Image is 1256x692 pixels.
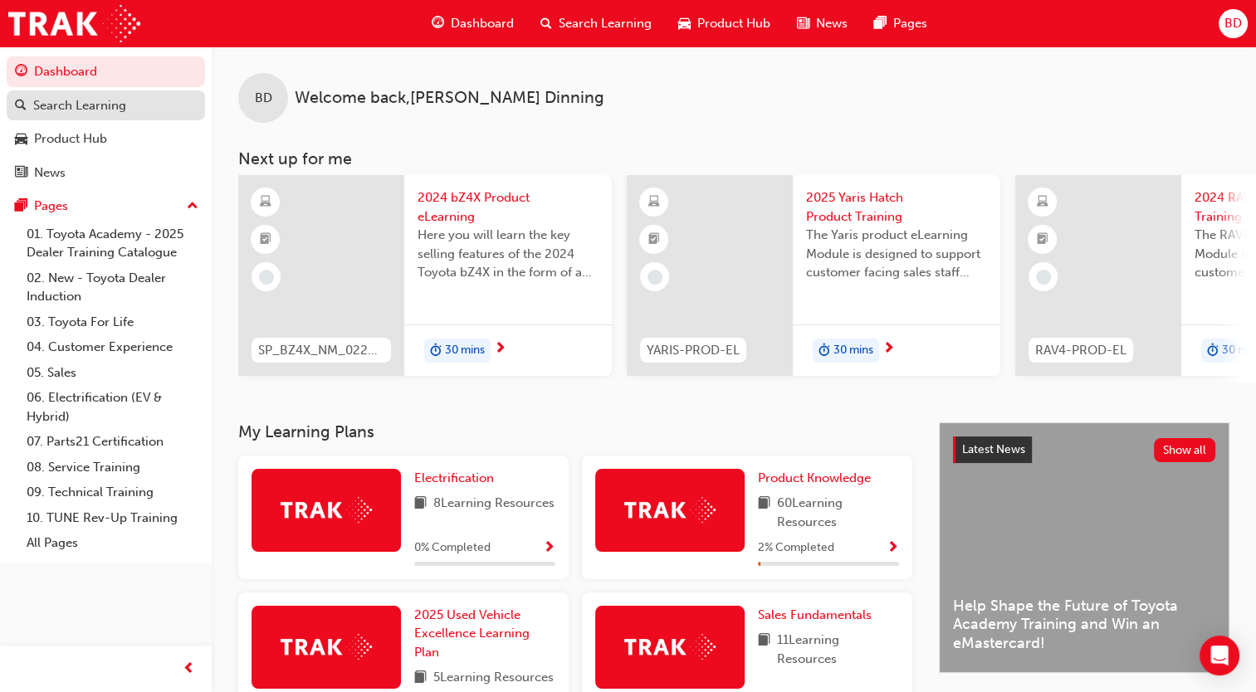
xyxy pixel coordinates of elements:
span: Latest News [962,442,1025,456]
span: Product Knowledge [758,470,871,485]
span: learningRecordVerb_NONE-icon [259,270,274,285]
button: Show Progress [887,538,899,558]
span: learningResourceType_ELEARNING-icon [260,192,271,213]
span: prev-icon [183,659,195,680]
a: 04. Customer Experience [20,334,205,360]
button: Pages [7,191,205,222]
span: book-icon [414,668,427,689]
span: book-icon [414,494,427,514]
span: 0 % Completed [414,538,491,558]
a: SP_BZ4X_NM_0224_EL012024 bZ4X Product eLearningHere you will learn the key selling features of th... [238,175,612,376]
button: BD [1219,9,1248,38]
button: Show all [1154,438,1216,462]
span: 2 % Completed [758,538,834,558]
span: news-icon [797,13,809,34]
a: 08. Service Training [20,455,205,480]
span: 30 mins [833,341,873,360]
a: YARIS-PROD-EL2025 Yaris Hatch Product TrainingThe Yaris product eLearning Module is designed to s... [627,175,1000,376]
span: learningResourceType_ELEARNING-icon [1037,192,1048,213]
span: Electrification [414,470,494,485]
a: Product Hub [7,124,205,154]
img: Trak [281,634,372,660]
span: news-icon [15,166,27,181]
span: next-icon [494,342,506,357]
div: Pages [34,197,68,216]
a: pages-iconPages [861,7,941,41]
span: 8 Learning Resources [433,494,555,514]
span: Product Hub [697,14,770,33]
span: car-icon [678,13,691,34]
span: Welcome back , [PERSON_NAME] Dinning [295,89,604,108]
span: Sales Fundamentals [758,607,872,622]
span: BD [1224,14,1242,33]
span: duration-icon [819,340,830,362]
a: 06. Electrification (EV & Hybrid) [20,385,205,429]
span: next-icon [882,342,895,357]
div: Search Learning [33,96,126,115]
a: car-iconProduct Hub [665,7,784,41]
span: Pages [893,14,927,33]
a: guage-iconDashboard [418,7,527,41]
div: Open Intercom Messenger [1200,636,1239,675]
a: news-iconNews [784,7,861,41]
span: car-icon [15,132,27,147]
span: duration-icon [1207,340,1219,362]
span: SP_BZ4X_NM_0224_EL01 [258,341,384,360]
span: guage-icon [15,65,27,80]
span: booktick-icon [260,229,271,251]
span: 2024 bZ4X Product eLearning [418,188,599,226]
a: Latest NewsShow all [953,436,1215,463]
span: Help Shape the Future of Toyota Academy Training and Win an eMastercard! [953,597,1215,653]
span: pages-icon [15,199,27,214]
span: The Yaris product eLearning Module is designed to support customer facing sales staff with introd... [806,226,987,282]
a: search-iconSearch Learning [527,7,665,41]
span: 60 Learning Resources [777,494,899,531]
a: Electrification [414,469,501,488]
span: 5 Learning Resources [433,668,554,689]
span: 2025 Used Vehicle Excellence Learning Plan [414,607,530,660]
span: Here you will learn the key selling features of the 2024 Toyota bZ4X in the form of a virtual 6-p... [418,226,599,282]
a: 2025 Used Vehicle Excellence Learning Plan [414,606,555,662]
a: Dashboard [7,56,205,87]
span: Show Progress [887,541,899,556]
a: 05. Sales [20,360,205,386]
span: duration-icon [430,340,442,362]
h3: My Learning Plans [238,422,912,441]
a: 07. Parts21 Certification [20,429,205,455]
img: Trak [281,497,372,523]
span: search-icon [15,99,27,114]
a: Product Knowledge [758,469,877,488]
a: News [7,158,205,188]
a: 09. Technical Training [20,480,205,505]
span: 30 mins [445,341,485,360]
a: 02. New - Toyota Dealer Induction [20,266,205,309]
a: 01. Toyota Academy - 2025 Dealer Training Catalogue [20,222,205,266]
h3: Next up for me [212,149,1256,168]
span: booktick-icon [1037,229,1048,251]
span: learningRecordVerb_NONE-icon [1036,270,1051,285]
span: pages-icon [874,13,887,34]
div: Product Hub [34,129,107,149]
span: guage-icon [432,13,444,34]
a: Sales Fundamentals [758,606,878,625]
a: Latest NewsShow allHelp Shape the Future of Toyota Academy Training and Win an eMastercard! [939,422,1229,673]
span: Search Learning [559,14,652,33]
span: book-icon [758,631,770,668]
img: Trak [8,5,140,42]
img: Trak [624,497,716,523]
span: up-icon [187,196,198,217]
div: News [34,163,66,183]
button: DashboardSearch LearningProduct HubNews [7,53,205,191]
a: All Pages [20,530,205,556]
span: search-icon [540,13,552,34]
span: 2025 Yaris Hatch Product Training [806,188,987,226]
button: Show Progress [543,538,555,558]
span: YARIS-PROD-EL [647,341,740,360]
span: Show Progress [543,541,555,556]
a: 03. Toyota For Life [20,309,205,335]
span: Dashboard [451,14,514,33]
span: booktick-icon [648,229,660,251]
span: learningResourceType_ELEARNING-icon [648,192,660,213]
